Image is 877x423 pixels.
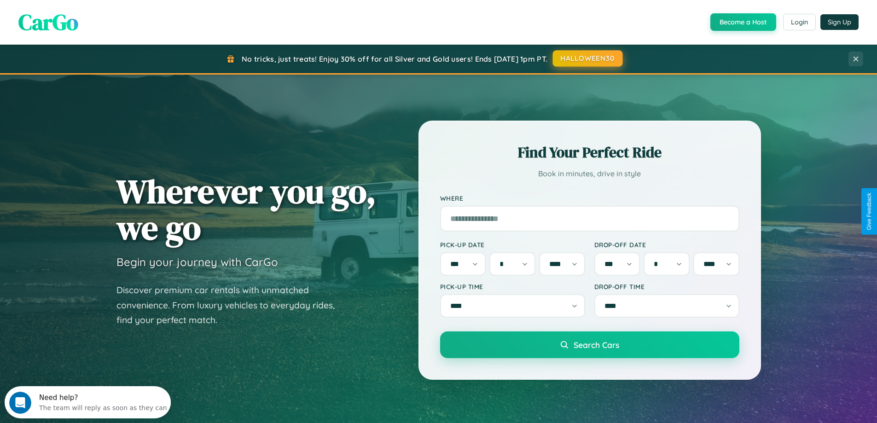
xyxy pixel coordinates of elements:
[440,194,739,202] label: Where
[116,173,376,246] h1: Wherever you go, we go
[553,50,623,67] button: HALLOWEEN30
[242,54,547,64] span: No tricks, just treats! Enjoy 30% off for all Silver and Gold users! Ends [DATE] 1pm PT.
[783,14,816,30] button: Login
[116,283,347,328] p: Discover premium car rentals with unmatched convenience. From luxury vehicles to everyday rides, ...
[820,14,859,30] button: Sign Up
[440,331,739,358] button: Search Cars
[35,8,163,15] div: Need help?
[440,142,739,162] h2: Find Your Perfect Ride
[440,241,585,249] label: Pick-up Date
[866,193,872,230] div: Give Feedback
[18,7,78,37] span: CarGo
[9,392,31,414] iframe: Intercom live chat
[440,283,585,290] label: Pick-up Time
[35,15,163,25] div: The team will reply as soon as they can
[5,386,171,418] iframe: Intercom live chat discovery launcher
[710,13,776,31] button: Become a Host
[440,167,739,180] p: Book in minutes, drive in style
[4,4,171,29] div: Open Intercom Messenger
[116,255,278,269] h3: Begin your journey with CarGo
[594,283,739,290] label: Drop-off Time
[574,340,619,350] span: Search Cars
[594,241,739,249] label: Drop-off Date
